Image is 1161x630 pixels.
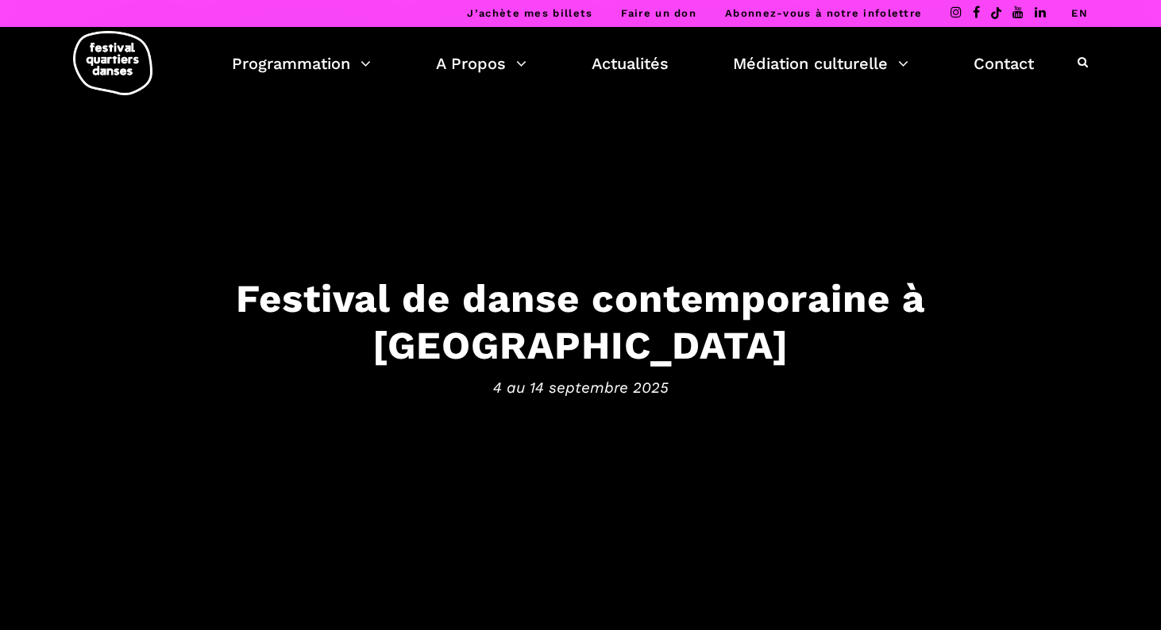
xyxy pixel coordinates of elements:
a: Actualités [592,50,669,77]
h3: Festival de danse contemporaine à [GEOGRAPHIC_DATA] [88,275,1073,368]
span: 4 au 14 septembre 2025 [88,376,1073,400]
a: Médiation culturelle [733,50,908,77]
a: Programmation [232,50,371,77]
a: EN [1071,7,1088,19]
a: J’achète mes billets [467,7,592,19]
a: A Propos [436,50,526,77]
img: logo-fqd-med [73,31,152,95]
a: Abonnez-vous à notre infolettre [725,7,922,19]
a: Contact [974,50,1034,77]
a: Faire un don [621,7,696,19]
